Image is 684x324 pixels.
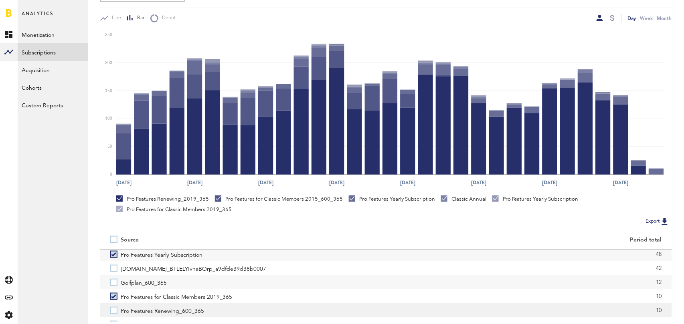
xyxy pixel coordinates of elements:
[657,14,672,22] div: Month
[116,195,209,203] div: Pro Features Renewing_2019_365
[105,33,112,37] text: 250
[640,14,653,22] div: Week
[471,179,486,187] text: [DATE]
[110,173,112,177] text: 0
[396,237,662,244] div: Period total
[105,117,112,121] text: 100
[187,179,202,187] text: [DATE]
[108,15,121,22] span: Line
[396,276,662,288] div: 12
[215,195,343,203] div: Pro Features for Classic Members 2015_600_365
[660,217,670,226] img: Export
[22,9,53,26] span: Analytics
[158,15,176,22] span: Donut
[349,195,435,203] div: Pro Features Yearly Subscription
[396,304,662,316] div: 10
[18,96,88,114] a: Custom Reports
[542,179,557,187] text: [DATE]
[18,43,88,61] a: Subscriptions
[628,14,636,22] div: Day
[18,61,88,78] a: Acquisition
[134,15,144,22] span: Bar
[116,179,132,187] text: [DATE]
[121,261,266,275] span: [DOMAIN_NAME]_BTLELYIvhaBOrp_a9dfde39d38b0007
[613,179,628,187] text: [DATE]
[258,179,273,187] text: [DATE]
[441,195,486,203] div: Classic Annual
[18,78,88,96] a: Cohorts
[116,206,232,213] div: Pro Features for Classic Members 2019_365
[121,237,139,244] div: Source
[105,61,112,65] text: 200
[400,179,415,187] text: [DATE]
[121,247,202,261] span: Pro Features Yearly Subscription
[121,289,232,303] span: Pro Features for Classic Members 2019_365
[396,290,662,302] div: 10
[107,145,112,149] text: 50
[396,262,662,274] div: 42
[17,6,46,13] span: Support
[329,179,344,187] text: [DATE]
[18,26,88,43] a: Monetization
[121,303,204,317] span: Pro Features Renewing_600_365
[121,275,167,289] span: Golfplan_600_365
[644,216,672,227] button: Export
[105,89,112,93] text: 150
[396,248,662,260] div: 48
[492,195,579,203] div: Pro Features Yearly Subscription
